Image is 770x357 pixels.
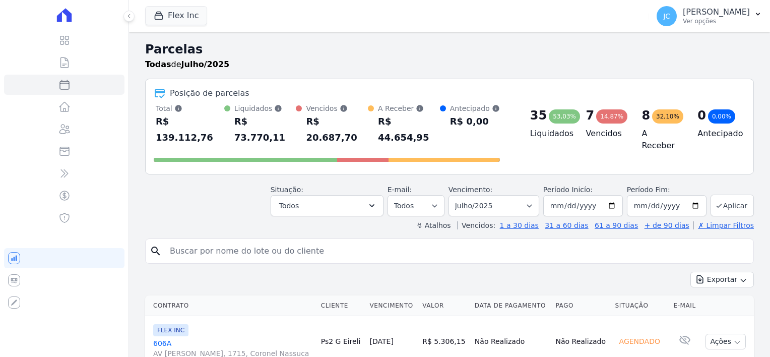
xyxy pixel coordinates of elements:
p: de [145,58,229,71]
h4: Vencidos [586,128,626,140]
label: Vencimento: [448,186,492,194]
a: 61 a 90 dias [595,221,638,229]
button: Aplicar [711,195,754,216]
h4: Antecipado [697,128,737,140]
button: Ações [705,334,746,349]
div: 0 [697,107,706,124]
div: A Receber [378,103,440,113]
a: ✗ Limpar Filtros [693,221,754,229]
th: Situação [611,295,670,316]
button: Flex Inc [145,6,207,25]
h4: Liquidados [530,128,570,140]
div: Liquidados [234,103,296,113]
input: Buscar por nome do lote ou do cliente [164,241,749,261]
div: R$ 0,00 [450,113,500,130]
button: Todos [271,195,383,216]
div: Antecipado [450,103,500,113]
h2: Parcelas [145,40,754,58]
label: ↯ Atalhos [416,221,451,229]
a: 31 a 60 dias [545,221,588,229]
div: R$ 44.654,95 [378,113,440,146]
h4: A Receber [641,128,681,152]
div: 53,03% [549,109,580,124]
span: Todos [279,200,299,212]
i: search [150,245,162,257]
label: Situação: [271,186,303,194]
span: FLEX INC [153,324,188,336]
div: R$ 139.112,76 [156,113,224,146]
div: Total [156,103,224,113]
a: 1 a 30 dias [500,221,539,229]
strong: Julho/2025 [181,59,230,69]
button: Exportar [690,272,754,287]
label: Período Inicío: [543,186,593,194]
div: 0,00% [708,109,735,124]
div: Posição de parcelas [170,87,249,99]
label: Vencidos: [457,221,495,229]
div: 14,87% [596,109,627,124]
button: JC [PERSON_NAME] Ver opções [649,2,770,30]
div: 32,10% [652,109,683,124]
p: [PERSON_NAME] [683,7,750,17]
th: E-mail [669,295,700,316]
p: Ver opções [683,17,750,25]
div: 8 [641,107,650,124]
span: JC [663,13,670,20]
label: E-mail: [388,186,412,194]
th: Valor [418,295,471,316]
th: Vencimento [366,295,419,316]
div: R$ 20.687,70 [306,113,368,146]
div: Agendado [615,334,664,348]
div: Vencidos [306,103,368,113]
th: Contrato [145,295,317,316]
div: 7 [586,107,595,124]
a: + de 90 dias [645,221,689,229]
th: Data de Pagamento [471,295,552,316]
div: R$ 73.770,11 [234,113,296,146]
div: 35 [530,107,547,124]
strong: Todas [145,59,171,69]
label: Período Fim: [627,185,707,195]
th: Pago [552,295,611,316]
